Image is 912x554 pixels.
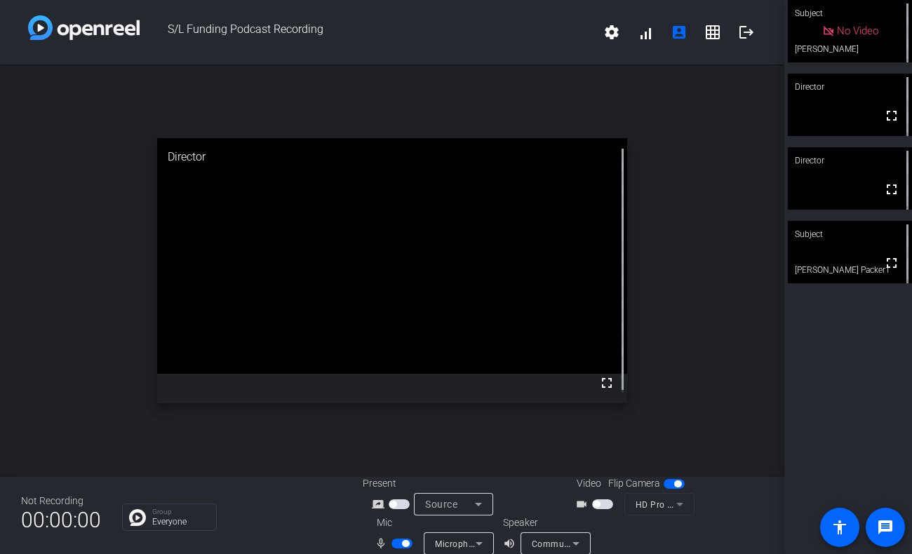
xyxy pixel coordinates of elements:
[704,24,721,41] mat-icon: grid_on
[837,25,878,37] span: No Video
[157,138,628,176] div: Director
[21,503,101,537] span: 00:00:00
[877,519,894,536] mat-icon: message
[788,74,912,100] div: Director
[738,24,755,41] mat-icon: logout
[603,24,620,41] mat-icon: settings
[577,476,601,491] span: Video
[532,538,788,549] span: Communications - Speakers (Jabra EVOLVE 30 II) (0b0e:0315)
[629,15,662,49] button: signal_cellular_alt
[883,181,900,198] mat-icon: fullscreen
[598,374,615,391] mat-icon: fullscreen
[831,519,848,536] mat-icon: accessibility
[375,535,391,552] mat-icon: mic_none
[671,24,688,41] mat-icon: account_box
[608,476,660,491] span: Flip Camera
[363,515,503,530] div: Mic
[788,221,912,248] div: Subject
[575,496,592,513] mat-icon: videocam_outline
[21,494,101,508] div: Not Recording
[425,499,457,510] span: Source
[435,538,624,549] span: Microphone (Jabra EVOLVE 30 II) (0b0e:0315)
[883,255,900,271] mat-icon: fullscreen
[28,15,140,40] img: white-gradient.svg
[372,496,389,513] mat-icon: screen_share_outline
[140,15,595,49] span: S/L Funding Podcast Recording
[152,518,209,526] p: Everyone
[152,508,209,515] p: Group
[363,476,503,491] div: Present
[883,107,900,124] mat-icon: fullscreen
[788,147,912,174] div: Director
[503,515,587,530] div: Speaker
[503,535,520,552] mat-icon: volume_up
[129,509,146,526] img: Chat Icon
